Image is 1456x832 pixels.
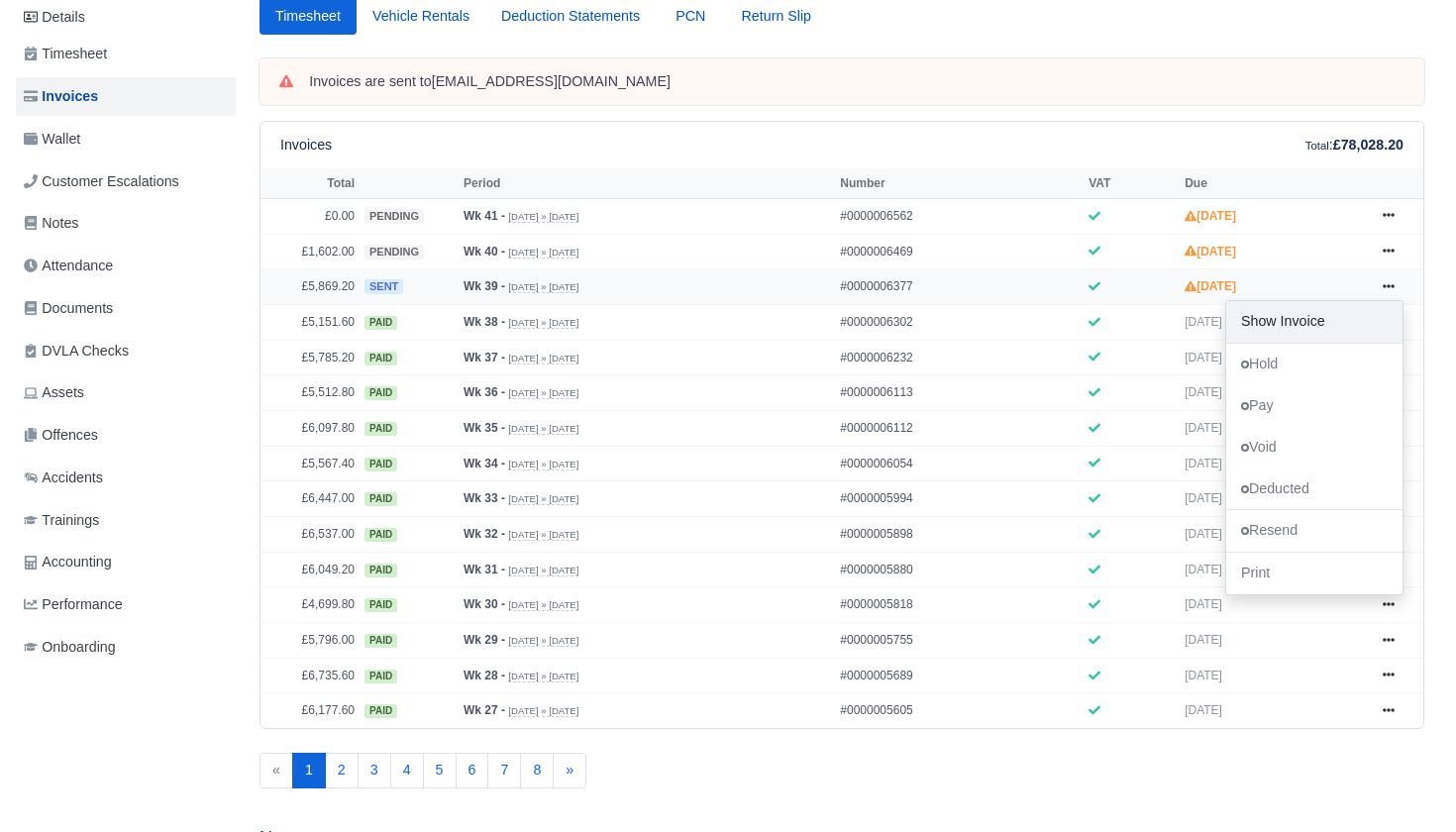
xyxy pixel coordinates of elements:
a: » [553,753,586,788]
span: Documents [24,297,113,320]
h6: Invoices [280,137,332,154]
a: 5 [423,753,457,788]
td: #0000005818 [835,587,1084,623]
a: DVLA Checks [16,332,236,370]
td: £0.00 [260,199,360,235]
small: [DATE] » [DATE] [508,423,578,435]
span: Customer Escalations [24,170,179,193]
span: sent [364,279,403,294]
td: #0000006302 [835,305,1084,341]
a: Documents [16,289,236,328]
small: [DATE] » [DATE] [508,459,578,470]
td: £1,602.00 [260,234,360,269]
small: [DATE] » [DATE] [508,599,578,611]
span: [DATE] [1185,527,1222,541]
td: £5,785.20 [260,340,360,375]
a: Customer Escalations [16,162,236,201]
span: Accounting [24,551,112,573]
a: Onboarding [16,628,236,667]
div: Invoices are sent to [309,72,1404,92]
td: £5,869.20 [260,269,360,305]
div: : [1305,134,1404,156]
a: Performance [16,585,236,624]
span: Attendance [24,255,113,277]
span: paid [364,458,397,471]
strong: [DATE] [1185,279,1236,293]
td: #0000005898 [835,517,1084,553]
td: £5,567.40 [260,446,360,481]
td: #0000005880 [835,552,1084,587]
a: Void [1226,427,1403,468]
strong: £78,028.20 [1333,137,1404,153]
a: Trainings [16,501,236,540]
strong: [DATE] [1185,245,1236,259]
span: [DATE] [1185,385,1222,399]
strong: Wk 39 - [464,279,505,293]
a: 6 [456,753,489,788]
td: £5,512.80 [260,375,360,411]
th: Due [1180,168,1364,198]
a: Attendance [16,247,236,285]
td: #0000005689 [835,658,1084,693]
td: £6,097.80 [260,411,360,447]
strong: Wk 32 - [464,527,505,541]
small: Total [1305,140,1329,152]
a: 7 [487,753,521,788]
a: Wallet [16,120,236,158]
a: 4 [390,753,424,788]
a: Show Invoice [1226,301,1403,343]
span: Performance [24,593,123,616]
strong: Wk 38 - [464,315,505,329]
strong: Wk 41 - [464,209,505,223]
span: [DATE] [1185,315,1222,329]
strong: Wk 28 - [464,669,505,682]
td: £6,049.20 [260,552,360,587]
span: [DATE] [1185,491,1222,505]
small: [DATE] » [DATE] [508,211,578,223]
span: [DATE] [1185,351,1222,364]
td: £5,151.60 [260,305,360,341]
strong: Wk 40 - [464,245,505,259]
a: 3 [358,753,391,788]
a: Assets [16,373,236,412]
a: Deducted [1226,468,1403,510]
small: [DATE] » [DATE] [508,705,578,717]
small: [DATE] » [DATE] [508,493,578,505]
th: VAT [1084,168,1180,198]
a: Pay [1226,385,1403,427]
td: #0000006113 [835,375,1084,411]
strong: Wk 31 - [464,563,505,576]
strong: Wk 35 - [464,421,505,435]
span: 1 [292,753,326,788]
td: £6,735.60 [260,658,360,693]
span: paid [364,528,397,542]
th: Number [835,168,1084,198]
span: [DATE] [1185,633,1222,647]
span: [DATE] [1185,563,1222,576]
span: paid [364,634,397,648]
td: £6,537.00 [260,517,360,553]
td: #0000005994 [835,481,1084,517]
span: paid [364,422,397,436]
a: Invoices [16,77,236,116]
td: £6,177.60 [260,693,360,728]
span: paid [364,386,397,400]
span: Assets [24,381,84,404]
strong: Wk 30 - [464,597,505,611]
iframe: Chat Widget [1357,737,1456,832]
strong: Wk 29 - [464,633,505,647]
a: Print [1226,554,1403,595]
a: 8 [520,753,554,788]
strong: Wk 27 - [464,703,505,717]
small: [DATE] » [DATE] [508,565,578,576]
strong: Wk 37 - [464,351,505,364]
span: Offences [24,424,98,447]
td: #0000006054 [835,446,1084,481]
strong: Wk 33 - [464,491,505,505]
td: £4,699.80 [260,587,360,623]
span: paid [364,670,397,683]
small: [DATE] » [DATE] [508,247,578,259]
a: Resend [1226,511,1403,553]
a: Timesheet [16,35,236,73]
span: [DATE] [1185,597,1222,611]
